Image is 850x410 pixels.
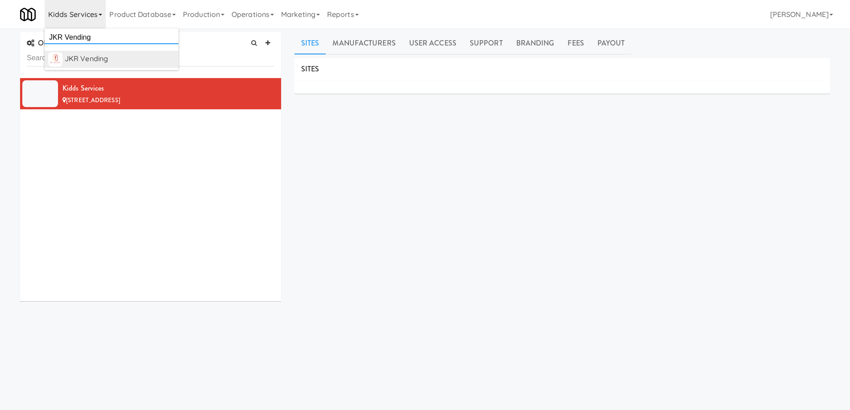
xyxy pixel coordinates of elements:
li: Kidds Services[STREET_ADDRESS] [20,78,281,109]
a: Sites [294,32,326,54]
div: JKR Vending [65,52,175,66]
a: User Access [402,32,463,54]
a: Branding [510,32,561,54]
input: Search operator [45,31,178,44]
span: [STREET_ADDRESS] [66,96,120,104]
img: dyfzxzgubkdn17otv8ph.png [48,52,62,66]
a: Support [463,32,510,54]
a: Payout [591,32,632,54]
span: SITES [301,64,319,74]
img: Micromart [20,7,36,22]
span: OPERATORS [27,38,80,48]
a: Fees [561,32,590,54]
input: Search Operator [27,50,274,66]
div: Kidds Services [62,82,274,95]
a: Manufacturers [326,32,402,54]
